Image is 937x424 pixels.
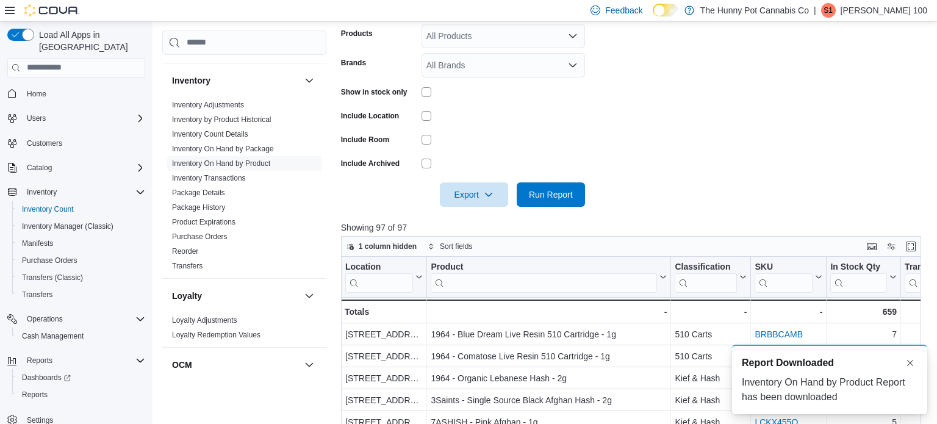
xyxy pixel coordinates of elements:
[172,247,198,256] a: Reorder
[17,287,145,302] span: Transfers
[17,236,145,251] span: Manifests
[12,201,150,218] button: Inventory Count
[172,189,225,197] a: Package Details
[742,375,917,404] div: Inventory On Hand by Product Report has been downloaded
[431,261,667,292] button: Product
[359,242,417,251] span: 1 column hidden
[568,31,578,41] button: Open list of options
[12,218,150,235] button: Inventory Manager (Classic)
[653,4,678,16] input: Dark Mode
[22,273,83,282] span: Transfers (Classic)
[675,393,747,408] div: Kief & Hash
[172,130,248,138] a: Inventory Count Details
[431,371,667,386] div: 1964 - Organic Lebanese Hash - 2g
[821,3,836,18] div: Sarah 100
[17,253,82,268] a: Purchase Orders
[27,163,52,173] span: Catalog
[341,29,373,38] label: Products
[605,4,642,16] span: Feedback
[17,270,145,285] span: Transfers (Classic)
[341,58,366,68] label: Brands
[22,204,74,214] span: Inventory Count
[431,261,657,292] div: Product
[172,174,246,182] a: Inventory Transactions
[431,261,657,273] div: Product
[345,327,423,342] div: [STREET_ADDRESS]
[22,185,62,199] button: Inventory
[345,304,423,319] div: Totals
[431,304,667,319] div: -
[22,312,145,326] span: Operations
[12,235,150,252] button: Manifests
[172,246,198,256] span: Reorder
[172,232,228,242] span: Purchase Orders
[341,135,389,145] label: Include Room
[903,356,917,370] button: Dismiss toast
[22,221,113,231] span: Inventory Manager (Classic)
[830,304,897,319] div: 659
[27,138,62,148] span: Customers
[341,111,399,121] label: Include Location
[440,242,472,251] span: Sort fields
[172,115,271,124] a: Inventory by Product Historical
[22,87,51,101] a: Home
[172,129,248,139] span: Inventory Count Details
[17,236,58,251] a: Manifests
[864,239,879,254] button: Keyboard shortcuts
[345,371,423,386] div: [STREET_ADDRESS]
[12,286,150,303] button: Transfers
[17,202,79,217] a: Inventory Count
[172,261,203,271] span: Transfers
[172,74,210,87] h3: Inventory
[653,16,653,17] span: Dark Mode
[742,356,917,370] div: Notification
[12,369,150,386] a: Dashboards
[22,312,68,326] button: Operations
[675,261,737,292] div: Classification
[22,136,67,151] a: Customers
[12,269,150,286] button: Transfers (Classic)
[27,187,57,197] span: Inventory
[172,173,246,183] span: Inventory Transactions
[2,352,150,369] button: Reports
[22,86,145,101] span: Home
[172,217,235,227] span: Product Expirations
[17,329,145,343] span: Cash Management
[345,261,413,273] div: Location
[172,315,237,325] span: Loyalty Adjustments
[447,182,501,207] span: Export
[675,261,747,292] button: Classification
[341,87,407,97] label: Show in stock only
[517,182,585,207] button: Run Report
[17,270,88,285] a: Transfers (Classic)
[17,219,118,234] a: Inventory Manager (Classic)
[22,256,77,265] span: Purchase Orders
[431,327,667,342] div: 1964 - Blue Dream Live Resin 510 Cartridge - 1g
[172,290,300,302] button: Loyalty
[22,160,57,175] button: Catalog
[17,370,76,385] a: Dashboards
[172,359,192,371] h3: OCM
[755,261,822,292] button: SKU
[431,393,667,408] div: 3Saints - Single Source Black Afghan Hash - 2g
[22,135,145,151] span: Customers
[755,304,822,319] div: -
[27,356,52,365] span: Reports
[172,290,202,302] h3: Loyalty
[172,145,274,153] a: Inventory On Hand by Package
[162,98,326,278] div: Inventory
[172,74,300,87] button: Inventory
[17,387,145,402] span: Reports
[22,185,145,199] span: Inventory
[345,261,423,292] button: Location
[172,188,225,198] span: Package Details
[2,311,150,328] button: Operations
[675,327,747,342] div: 510 Carts
[675,261,737,273] div: Classification
[22,353,145,368] span: Reports
[568,60,578,70] button: Open list of options
[172,330,260,340] span: Loyalty Redemption Values
[12,252,150,269] button: Purchase Orders
[342,239,422,254] button: 1 column hidden
[172,203,225,212] a: Package History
